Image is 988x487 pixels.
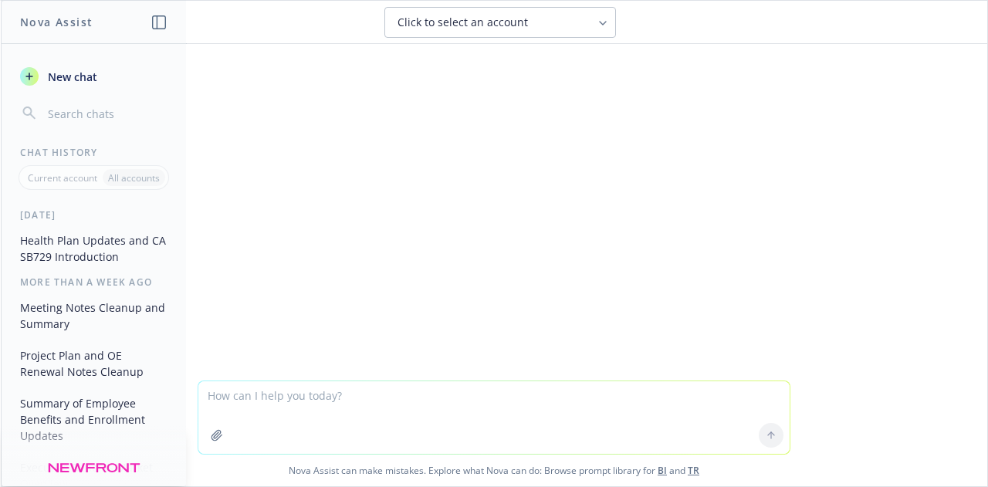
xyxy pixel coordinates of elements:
[688,464,699,477] a: TR
[108,171,160,184] p: All accounts
[2,276,186,289] div: More than a week ago
[45,103,167,124] input: Search chats
[14,343,174,384] button: Project Plan and OE Renewal Notes Cleanup
[14,63,174,90] button: New chat
[14,228,174,269] button: Health Plan Updates and CA SB729 Introduction
[384,7,616,38] button: Click to select an account
[398,15,528,30] span: Click to select an account
[20,14,93,30] h1: Nova Assist
[2,208,186,222] div: [DATE]
[14,295,174,337] button: Meeting Notes Cleanup and Summary
[7,455,981,486] span: Nova Assist can make mistakes. Explore what Nova can do: Browse prompt library for and
[45,69,97,85] span: New chat
[658,464,667,477] a: BI
[2,146,186,159] div: Chat History
[28,171,97,184] p: Current account
[14,391,174,448] button: Summary of Employee Benefits and Enrollment Updates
